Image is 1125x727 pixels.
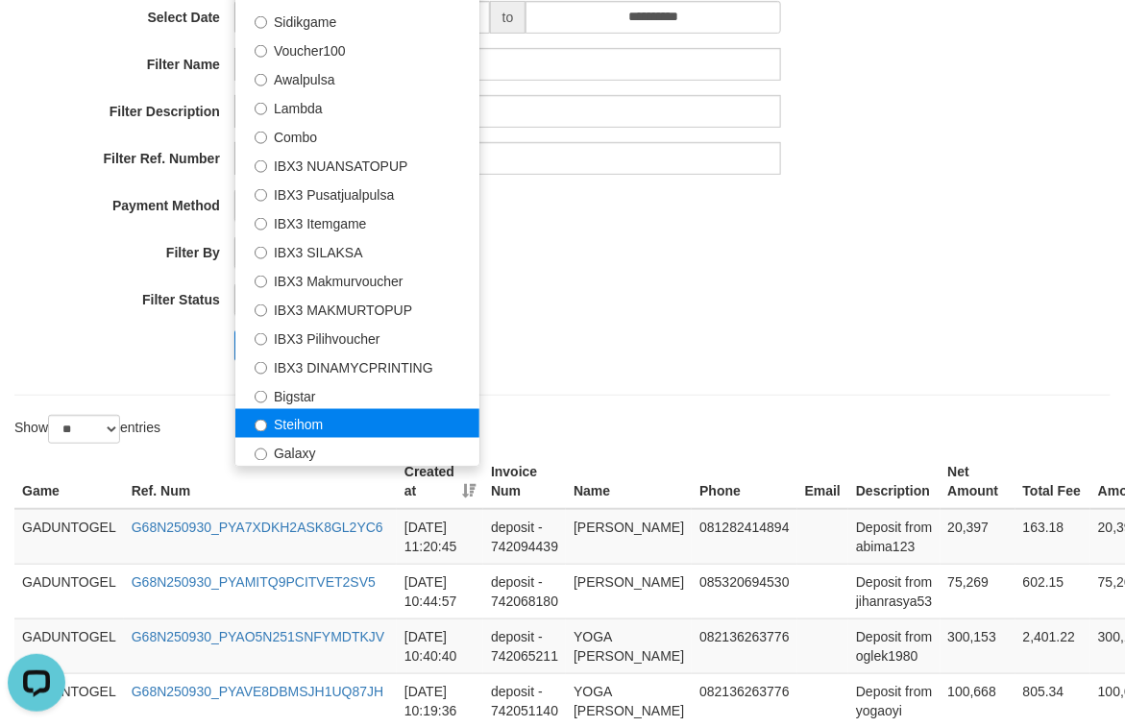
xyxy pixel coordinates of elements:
label: IBX3 MAKMURTOPUP [235,294,479,323]
input: IBX3 SILAKSA [255,247,267,259]
label: IBX3 NUANSATOPUP [235,150,479,179]
label: IBX3 Makmurvoucher [235,265,479,294]
label: Bigstar [235,380,479,409]
th: Created at: activate to sort column ascending [397,454,483,509]
input: Awalpulsa [255,74,267,86]
input: IBX3 Pusatjualpulsa [255,189,267,202]
input: Combo [255,132,267,144]
td: 75,269 [941,564,1015,618]
label: IBX3 Itemgame [235,207,479,236]
label: Sidikgame [235,6,479,35]
td: deposit - 742065211 [483,618,566,673]
label: Show entries [14,415,160,444]
span: to [490,1,526,34]
td: Deposit from abima123 [848,509,940,565]
th: Description [848,454,940,509]
td: 085320694530 [692,564,796,618]
th: Net Amount [941,454,1015,509]
input: IBX3 NUANSATOPUP [255,160,267,173]
th: Ref. Num [124,454,397,509]
label: Steihom [235,409,479,438]
input: Galaxy [255,448,267,461]
td: [PERSON_NAME] [566,564,692,618]
th: Invoice Num [483,454,566,509]
input: IBX3 Pilihvoucher [255,333,267,346]
td: [DATE] 10:40:40 [397,618,483,673]
td: deposit - 742094439 [483,509,566,565]
td: Deposit from oglek1980 [848,618,940,673]
a: G68N250930_PYAO5N251SNFYMDTKJV [132,629,385,644]
td: [PERSON_NAME] [566,509,692,565]
input: IBX3 Makmurvoucher [255,276,267,288]
select: Showentries [48,415,120,444]
td: [DATE] 11:20:45 [397,509,483,565]
input: Bigstar [255,391,267,403]
label: Lambda [235,92,479,121]
td: 20,397 [941,509,1015,565]
td: GADUNTOGEL [14,509,124,565]
label: IBX3 SILAKSA [235,236,479,265]
input: Steihom [255,420,267,432]
a: G68N250930_PYAVE8DBMSJH1UQ87JH [132,684,384,699]
th: Email [797,454,848,509]
td: deposit - 742068180 [483,564,566,618]
th: Name [566,454,692,509]
td: 300,153 [941,618,1015,673]
td: GADUNTOGEL [14,564,124,618]
th: Game [14,454,124,509]
label: Awalpulsa [235,63,479,92]
a: G68N250930_PYAMITQ9PCITVET2SV5 [132,574,376,590]
td: 081282414894 [692,509,796,565]
th: Total Fee [1015,454,1090,509]
td: Deposit from jihanrasya53 [848,564,940,618]
td: [DATE] 10:44:57 [397,564,483,618]
th: Phone [692,454,796,509]
label: Galaxy [235,438,479,467]
label: IBX3 Pusatjualpulsa [235,179,479,207]
input: IBX3 DINAMYCPRINTING [255,362,267,375]
input: IBX3 Itemgame [255,218,267,230]
td: GADUNTOGEL [14,618,124,673]
td: 163.18 [1015,509,1090,565]
td: 082136263776 [692,618,796,673]
input: Voucher100 [255,45,267,58]
input: Lambda [255,103,267,115]
td: 2,401.22 [1015,618,1090,673]
input: Sidikgame [255,16,267,29]
label: Voucher100 [235,35,479,63]
label: IBX3 DINAMYCPRINTING [235,351,479,380]
label: Combo [235,121,479,150]
label: IBX3 Pilihvoucher [235,323,479,351]
td: YOGA [PERSON_NAME] [566,618,692,673]
input: IBX3 MAKMURTOPUP [255,304,267,317]
a: G68N250930_PYA7XDKH2ASK8GL2YC6 [132,520,383,535]
td: 602.15 [1015,564,1090,618]
button: Open LiveChat chat widget [8,8,65,65]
